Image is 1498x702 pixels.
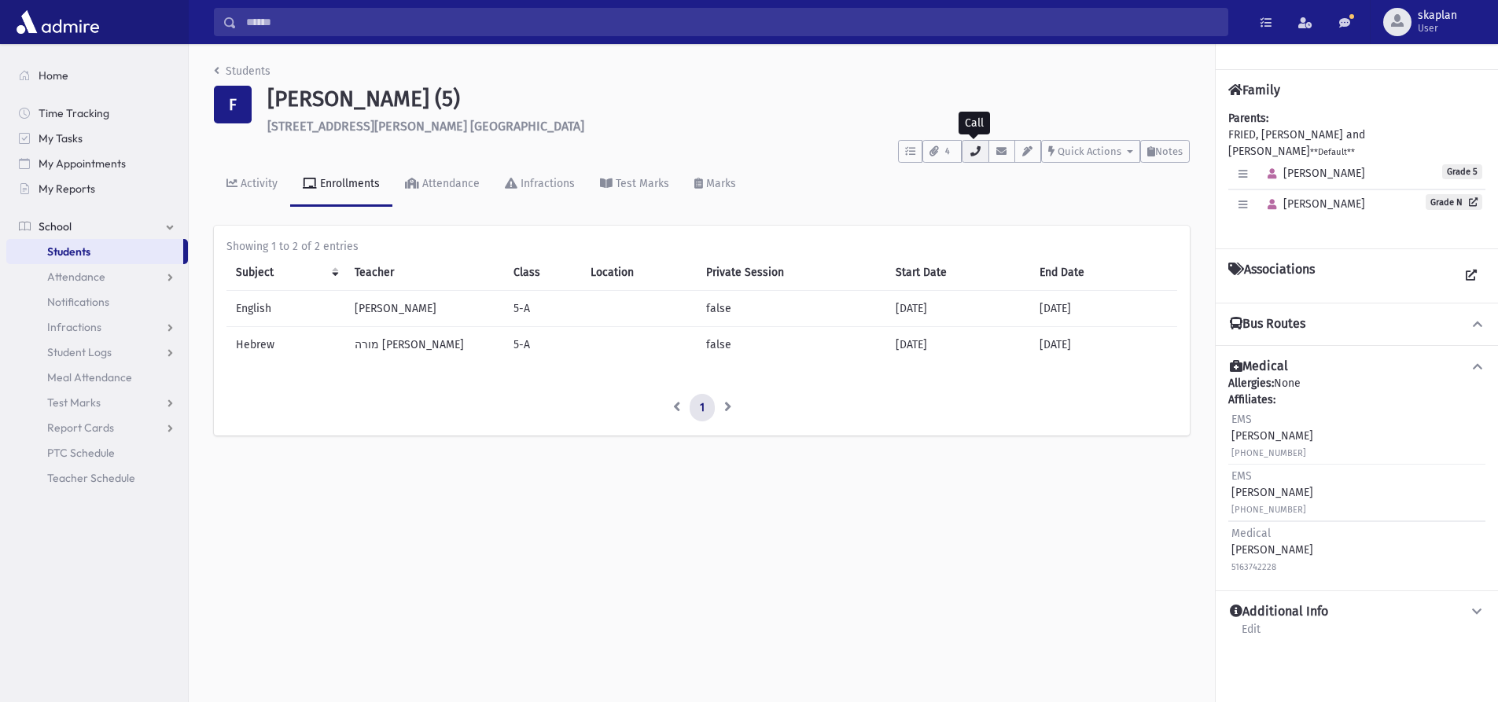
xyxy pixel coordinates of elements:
[1230,316,1305,333] h4: Bus Routes
[922,140,962,163] button: 4
[886,255,1029,291] th: Start Date
[237,177,278,190] div: Activity
[1030,326,1177,362] td: [DATE]
[1241,620,1261,649] a: Edit
[6,214,188,239] a: School
[1228,604,1485,620] button: Additional Info
[504,290,581,326] td: 5-A
[237,8,1227,36] input: Search
[6,340,188,365] a: Student Logs
[47,370,132,384] span: Meal Attendance
[1231,411,1313,461] div: [PERSON_NAME]
[13,6,103,38] img: AdmirePro
[1228,110,1485,236] div: FRIED, [PERSON_NAME] and [PERSON_NAME]
[47,270,105,284] span: Attendance
[1442,164,1482,179] span: Grade 5
[886,326,1029,362] td: [DATE]
[1231,448,1306,458] small: [PHONE_NUMBER]
[1231,469,1252,483] span: EMS
[47,446,115,460] span: PTC Schedule
[392,163,492,207] a: Attendance
[6,440,188,465] a: PTC Schedule
[690,394,715,422] a: 1
[1030,255,1177,291] th: End Date
[1418,9,1457,22] span: skaplan
[47,471,135,485] span: Teacher Schedule
[267,86,1190,112] h1: [PERSON_NAME] (5)
[39,182,95,196] span: My Reports
[886,290,1029,326] td: [DATE]
[1231,525,1313,575] div: [PERSON_NAME]
[1230,358,1288,375] h4: Medical
[581,255,697,291] th: Location
[226,290,345,326] td: English
[1228,377,1274,390] b: Allergies:
[1231,413,1252,426] span: EMS
[504,326,581,362] td: 5-A
[517,177,575,190] div: Infractions
[6,289,188,314] a: Notifications
[226,326,345,362] td: Hebrew
[317,177,380,190] div: Enrollments
[6,264,188,289] a: Attendance
[1231,562,1276,572] small: 5163742228
[682,163,749,207] a: Marks
[214,63,271,86] nav: breadcrumb
[39,106,109,120] span: Time Tracking
[1261,197,1365,211] span: [PERSON_NAME]
[39,131,83,145] span: My Tasks
[47,295,109,309] span: Notifications
[6,151,188,176] a: My Appointments
[6,415,188,440] a: Report Cards
[6,176,188,201] a: My Reports
[226,255,345,291] th: Subject
[47,345,112,359] span: Student Logs
[1231,527,1271,540] span: Medical
[47,244,90,259] span: Students
[1140,140,1190,163] button: Notes
[214,163,290,207] a: Activity
[345,290,504,326] td: [PERSON_NAME]
[1228,393,1275,406] b: Affiliates:
[1426,194,1482,210] a: Grade N
[47,421,114,435] span: Report Cards
[290,163,392,207] a: Enrollments
[6,314,188,340] a: Infractions
[1228,375,1485,578] div: None
[703,177,736,190] div: Marks
[47,320,101,334] span: Infractions
[1231,505,1306,515] small: [PHONE_NUMBER]
[1155,145,1183,157] span: Notes
[214,86,252,123] div: F
[1231,468,1313,517] div: [PERSON_NAME]
[6,63,188,88] a: Home
[345,255,504,291] th: Teacher
[613,177,669,190] div: Test Marks
[1228,316,1485,333] button: Bus Routes
[214,64,271,78] a: Students
[1030,290,1177,326] td: [DATE]
[6,126,188,151] a: My Tasks
[940,145,955,159] span: 4
[1058,145,1121,157] span: Quick Actions
[1418,22,1457,35] span: User
[345,326,504,362] td: מורה [PERSON_NAME]
[1457,262,1485,290] a: View all Associations
[6,390,188,415] a: Test Marks
[6,465,188,491] a: Teacher Schedule
[6,101,188,126] a: Time Tracking
[39,68,68,83] span: Home
[1228,262,1315,290] h4: Associations
[1041,140,1140,163] button: Quick Actions
[492,163,587,207] a: Infractions
[1228,83,1280,97] h4: Family
[267,119,1190,134] h6: [STREET_ADDRESS][PERSON_NAME] [GEOGRAPHIC_DATA]
[6,365,188,390] a: Meal Attendance
[1261,167,1365,180] span: [PERSON_NAME]
[1228,358,1485,375] button: Medical
[504,255,581,291] th: Class
[39,219,72,233] span: School
[959,112,990,134] div: Call
[6,239,183,264] a: Students
[697,255,886,291] th: Private Session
